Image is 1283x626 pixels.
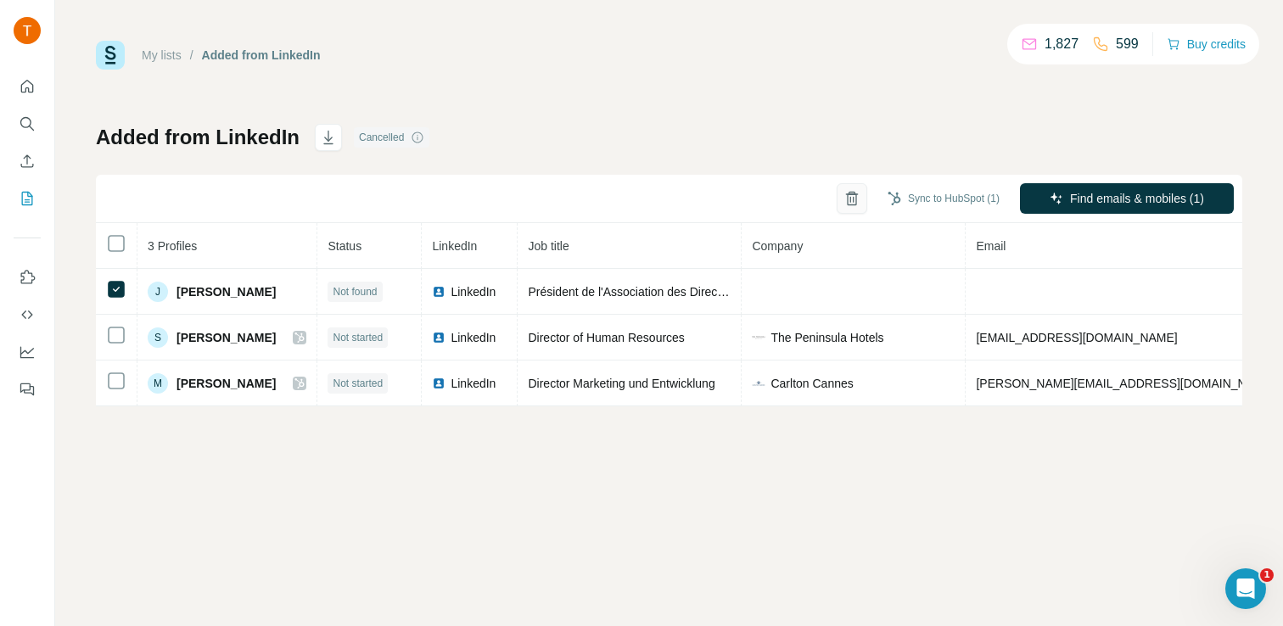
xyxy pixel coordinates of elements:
[96,41,125,70] img: Surfe Logo
[142,48,182,62] a: My lists
[1020,183,1234,214] button: Find emails & mobiles (1)
[1045,34,1079,54] p: 1,827
[451,329,496,346] span: LinkedIn
[1167,32,1246,56] button: Buy credits
[976,331,1177,344] span: [EMAIL_ADDRESS][DOMAIN_NAME]
[528,377,714,390] span: Director Marketing und Entwicklung
[148,282,168,302] div: J
[190,47,193,64] li: /
[752,239,803,253] span: Company
[876,186,1011,211] button: Sync to HubSpot (1)
[976,377,1275,390] span: [PERSON_NAME][EMAIL_ADDRESS][DOMAIN_NAME]
[528,285,834,299] span: Président de l'Association des Directeurs Sécurite d'hôtels
[176,283,276,300] span: [PERSON_NAME]
[148,327,168,348] div: S
[14,262,41,293] button: Use Surfe on LinkedIn
[14,374,41,405] button: Feedback
[752,377,765,390] img: company-logo
[148,373,168,394] div: M
[528,331,684,344] span: Director of Human Resources
[432,239,477,253] span: LinkedIn
[14,146,41,176] button: Enrich CSV
[432,285,445,299] img: LinkedIn logo
[1070,190,1204,207] span: Find emails & mobiles (1)
[14,17,41,44] img: Avatar
[770,375,853,392] span: Carlton Cannes
[451,375,496,392] span: LinkedIn
[1225,568,1266,609] iframe: Intercom live chat
[1116,34,1139,54] p: 599
[770,329,883,346] span: The Peninsula Hotels
[1260,568,1274,582] span: 1
[333,284,377,299] span: Not found
[176,375,276,392] span: [PERSON_NAME]
[528,239,569,253] span: Job title
[14,337,41,367] button: Dashboard
[176,329,276,346] span: [PERSON_NAME]
[333,376,383,391] span: Not started
[96,124,300,151] h1: Added from LinkedIn
[148,239,197,253] span: 3 Profiles
[432,377,445,390] img: LinkedIn logo
[14,109,41,139] button: Search
[14,71,41,102] button: Quick start
[354,127,429,148] div: Cancelled
[333,330,383,345] span: Not started
[202,47,321,64] div: Added from LinkedIn
[976,239,1006,253] span: Email
[14,299,41,330] button: Use Surfe API
[752,331,765,344] img: company-logo
[451,283,496,300] span: LinkedIn
[328,239,361,253] span: Status
[432,331,445,344] img: LinkedIn logo
[14,183,41,214] button: My lists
